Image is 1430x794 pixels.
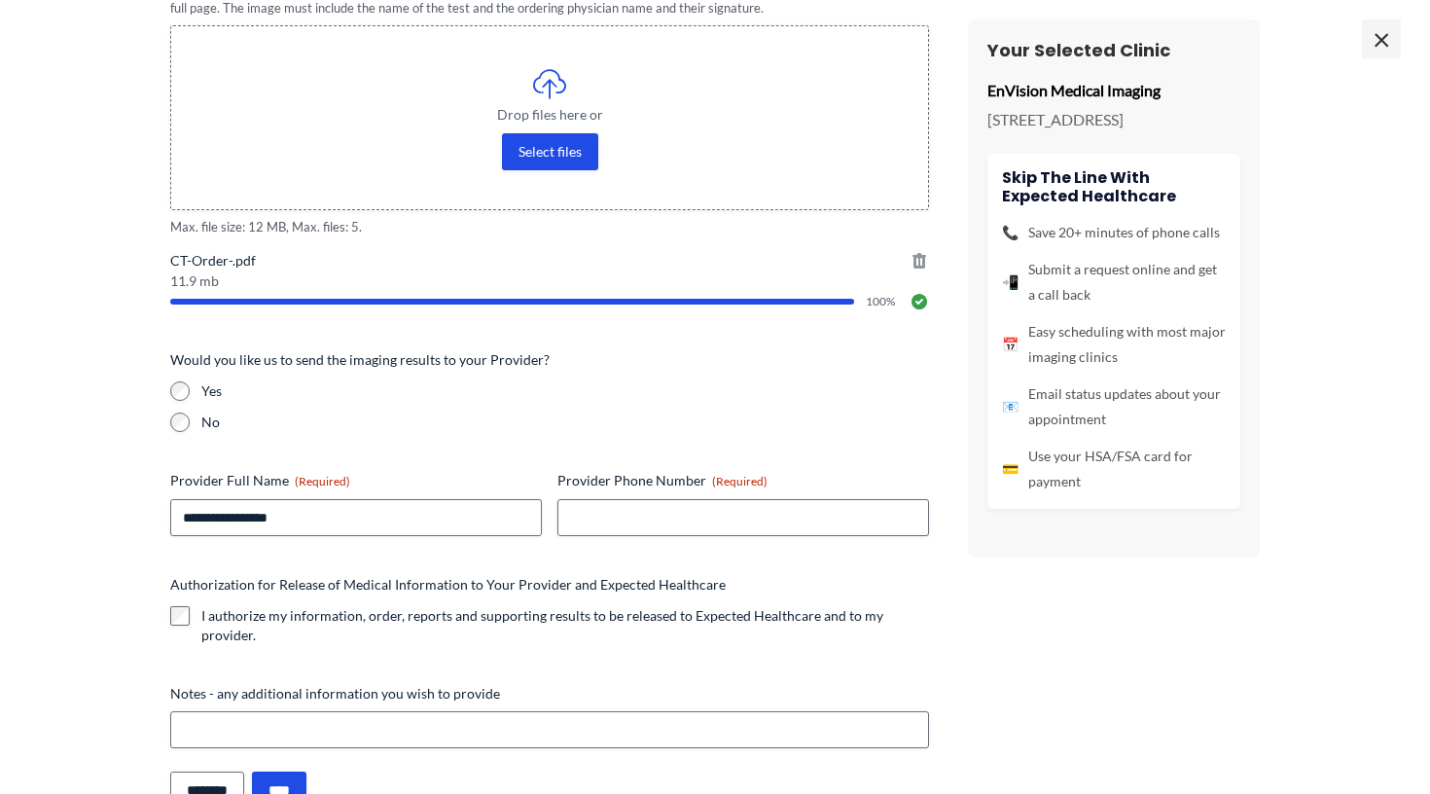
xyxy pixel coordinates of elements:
[210,108,889,122] span: Drop files here or
[1362,19,1401,58] span: ×
[170,218,929,236] span: Max. file size: 12 MB, Max. files: 5.
[170,684,929,704] label: Notes - any additional information you wish to provide
[1002,444,1226,494] li: Use your HSA/FSA card for payment
[502,133,598,170] button: select files, imaging order or prescription(required)
[170,274,929,288] span: 11.9 mb
[201,381,929,401] label: Yes
[170,575,726,595] legend: Authorization for Release of Medical Information to Your Provider and Expected Healthcare
[170,471,542,490] label: Provider Full Name
[987,76,1240,105] p: EnVision Medical Imaging
[295,474,350,488] span: (Required)
[1002,456,1019,482] span: 💳
[201,413,929,432] label: No
[1002,332,1019,357] span: 📅
[170,251,929,271] span: CT-Order-.pdf
[1002,381,1226,432] li: Email status updates about your appointment
[1002,220,1019,245] span: 📞
[987,105,1240,134] p: [STREET_ADDRESS]
[201,606,929,645] label: I authorize my information, order, reports and supporting results to be released to Expected Heal...
[557,471,929,490] label: Provider Phone Number
[1002,257,1226,307] li: Submit a request online and get a call back
[866,296,898,307] span: 100%
[170,350,550,370] legend: Would you like us to send the imaging results to your Provider?
[1002,394,1019,419] span: 📧
[712,474,768,488] span: (Required)
[1002,270,1019,295] span: 📲
[1002,220,1226,245] li: Save 20+ minutes of phone calls
[987,39,1240,61] h3: Your Selected Clinic
[1002,168,1226,205] h4: Skip the line with Expected Healthcare
[1002,319,1226,370] li: Easy scheduling with most major imaging clinics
